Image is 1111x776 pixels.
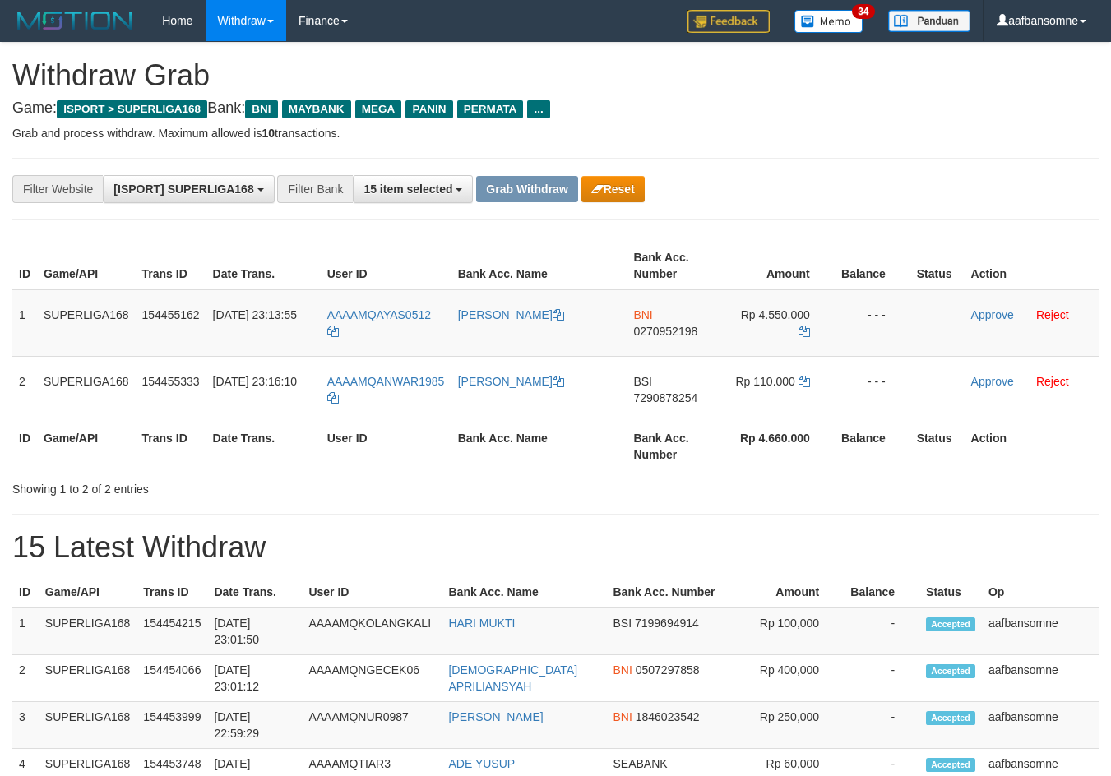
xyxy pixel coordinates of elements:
th: Rp 4.660.000 [722,423,835,469]
td: [DATE] 22:59:29 [207,702,302,749]
th: Balance [835,242,910,289]
th: Op [982,577,1099,607]
h1: 15 Latest Withdraw [12,531,1099,564]
td: SUPERLIGA168 [37,356,136,423]
td: 1 [12,607,39,655]
th: Bank Acc. Name [442,577,606,607]
td: Rp 400,000 [739,655,844,702]
p: Grab and process withdraw. Maximum allowed is transactions. [12,125,1099,141]
a: AAAAMQAYAS0512 [327,308,431,338]
span: Copy 7199694914 to clipboard [635,617,699,630]
a: Reject [1036,375,1069,388]
a: HARI MUKTI [448,617,515,630]
span: Copy 0270952198 to clipboard [633,325,697,338]
td: - [844,607,919,655]
span: Copy 7290878254 to clipboard [633,391,697,404]
span: 15 item selected [363,182,452,196]
td: AAAAMQKOLANGKALI [302,607,442,655]
td: - - - [835,356,910,423]
td: [DATE] 23:01:12 [207,655,302,702]
th: Bank Acc. Name [451,242,627,289]
td: 3 [12,702,39,749]
span: AAAAMQAYAS0512 [327,308,431,321]
th: Bank Acc. Name [451,423,627,469]
td: Rp 250,000 [739,702,844,749]
a: [PERSON_NAME] [458,375,564,388]
span: Rp 110.000 [735,375,794,388]
div: Filter Bank [277,175,353,203]
td: SUPERLIGA168 [39,607,137,655]
strong: 10 [262,127,275,140]
td: 154454215 [137,607,207,655]
button: Grab Withdraw [476,176,577,202]
span: BNI [613,710,632,723]
td: AAAAMQNUR0987 [302,702,442,749]
span: Accepted [926,711,975,725]
th: Status [910,242,965,289]
th: Action [965,423,1099,469]
td: Rp 100,000 [739,607,844,655]
span: 154455162 [142,308,200,321]
th: Amount [739,577,844,607]
span: [DATE] 23:13:55 [213,308,297,321]
span: MAYBANK [282,100,351,118]
td: - [844,702,919,749]
th: Bank Acc. Number [627,423,721,469]
h4: Game: Bank: [12,100,1099,117]
button: [ISPORT] SUPERLIGA168 [103,175,274,203]
a: AAAAMQANWAR1985 [327,375,445,404]
span: SEABANK [613,757,667,770]
span: BSI [613,617,632,630]
th: User ID [302,577,442,607]
img: panduan.png [888,10,970,32]
span: Accepted [926,758,975,772]
a: Copy 4550000 to clipboard [799,325,810,338]
button: 15 item selected [353,175,473,203]
th: Game/API [39,577,137,607]
a: Reject [1036,308,1069,321]
a: [PERSON_NAME] [448,710,543,723]
span: 154455333 [142,375,200,388]
th: Date Trans. [206,423,321,469]
td: 2 [12,655,39,702]
img: Button%20Memo.svg [794,10,863,33]
td: aafbansomne [982,702,1099,749]
th: Balance [844,577,919,607]
th: Status [919,577,982,607]
th: Balance [835,423,910,469]
th: User ID [321,423,451,469]
img: Feedback.jpg [687,10,770,33]
a: ADE YUSUP [448,757,515,770]
th: Game/API [37,242,136,289]
td: - [844,655,919,702]
span: Copy 0507297858 to clipboard [636,663,700,677]
th: Status [910,423,965,469]
th: Trans ID [137,577,207,607]
th: Date Trans. [206,242,321,289]
span: PERMATA [457,100,524,118]
span: [ISPORT] SUPERLIGA168 [113,182,253,196]
th: Bank Acc. Number [627,242,721,289]
span: [DATE] 23:16:10 [213,375,297,388]
span: BSI [633,375,652,388]
span: ... [527,100,549,118]
span: ISPORT > SUPERLIGA168 [57,100,207,118]
span: PANIN [405,100,452,118]
a: [PERSON_NAME] [458,308,564,321]
td: 2 [12,356,37,423]
td: 1 [12,289,37,357]
th: Action [965,242,1099,289]
span: BNI [633,308,652,321]
th: Amount [722,242,835,289]
th: User ID [321,242,451,289]
td: SUPERLIGA168 [39,702,137,749]
a: Approve [971,308,1014,321]
h1: Withdraw Grab [12,59,1099,92]
th: Game/API [37,423,136,469]
span: Accepted [926,617,975,631]
td: 154454066 [137,655,207,702]
th: Date Trans. [207,577,302,607]
span: Copy 1846023542 to clipboard [636,710,700,723]
td: - - - [835,289,910,357]
th: ID [12,242,37,289]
